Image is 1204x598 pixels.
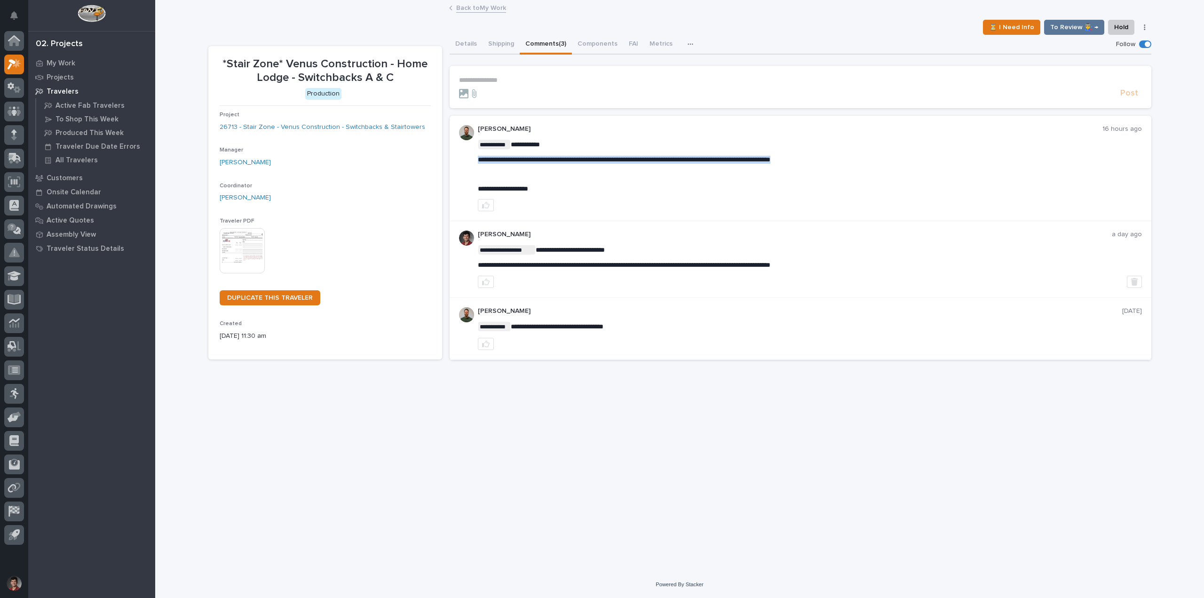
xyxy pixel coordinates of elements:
a: Travelers [28,84,155,98]
img: ROij9lOReuV7WqYxWfnW [459,231,474,246]
span: Manager [220,147,243,153]
p: To Shop This Week [55,115,119,124]
p: Active Quotes [47,216,94,225]
a: Customers [28,171,155,185]
a: [PERSON_NAME] [220,158,271,167]
span: Coordinator [220,183,252,189]
p: All Travelers [55,156,98,165]
a: Back toMy Work [456,2,506,13]
p: [PERSON_NAME] [478,125,1102,133]
button: Metrics [644,35,678,55]
p: Projects [47,73,74,82]
a: 26713 - Stair Zone - Venus Construction - Switchbacks & Stairtowers [220,122,425,132]
a: My Work [28,56,155,70]
button: Comments (3) [520,35,572,55]
div: 02. Projects [36,39,83,49]
p: Follow [1116,40,1135,48]
a: Onsite Calendar [28,185,155,199]
span: To Review 👨‍🏭 → [1050,22,1098,33]
p: Traveler Due Date Errors [55,143,140,151]
img: AATXAJw4slNr5ea0WduZQVIpKGhdapBAGQ9xVsOeEvl5=s96-c [459,125,474,140]
a: Automated Drawings [28,199,155,213]
button: Delete post [1127,276,1142,288]
button: Components [572,35,623,55]
a: To Shop This Week [36,112,155,126]
span: Traveler PDF [220,218,254,224]
p: [PERSON_NAME] [478,231,1112,239]
div: Notifications [12,11,24,26]
a: Produced This Week [36,126,155,139]
p: Onsite Calendar [47,188,101,197]
p: Traveler Status Details [47,245,124,253]
button: To Review 👨‍🏭 → [1044,20,1104,35]
a: DUPLICATE THIS TRAVELER [220,290,320,305]
p: [DATE] [1122,307,1142,315]
p: 16 hours ago [1102,125,1142,133]
button: Post [1117,88,1142,99]
p: My Work [47,59,75,68]
p: Customers [47,174,83,183]
p: Assembly View [47,231,96,239]
p: [PERSON_NAME] [478,307,1122,315]
button: users-avatar [4,574,24,593]
button: Notifications [4,6,24,25]
button: FAI [623,35,644,55]
span: Project [220,112,239,118]
p: Travelers [47,88,79,96]
p: *Stair Zone* Venus Construction - Home Lodge - Switchbacks A & C [220,57,431,85]
p: Automated Drawings [47,202,117,211]
a: Assembly View [28,227,155,241]
img: AATXAJw4slNr5ea0WduZQVIpKGhdapBAGQ9xVsOeEvl5=s96-c [459,307,474,322]
button: Hold [1108,20,1134,35]
a: Active Fab Travelers [36,99,155,112]
span: Post [1120,88,1138,99]
span: Created [220,321,242,327]
button: like this post [478,276,494,288]
span: DUPLICATE THIS TRAVELER [227,295,313,301]
p: a day ago [1112,231,1142,239]
button: Details [450,35,483,55]
a: Traveler Due Date Errors [36,140,155,153]
img: Workspace Logo [78,5,105,22]
a: Projects [28,70,155,84]
p: [DATE] 11:30 am [220,331,431,341]
a: Active Quotes [28,213,155,227]
a: All Travelers [36,153,155,167]
div: Production [305,88,341,100]
a: Powered By Stacker [656,582,703,587]
button: like this post [478,199,494,211]
button: ⏳ I Need Info [983,20,1040,35]
button: like this post [478,338,494,350]
a: Traveler Status Details [28,241,155,255]
span: ⏳ I Need Info [989,22,1034,33]
button: Shipping [483,35,520,55]
p: Active Fab Travelers [55,102,125,110]
a: [PERSON_NAME] [220,193,271,203]
p: Produced This Week [55,129,124,137]
span: Hold [1114,22,1128,33]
